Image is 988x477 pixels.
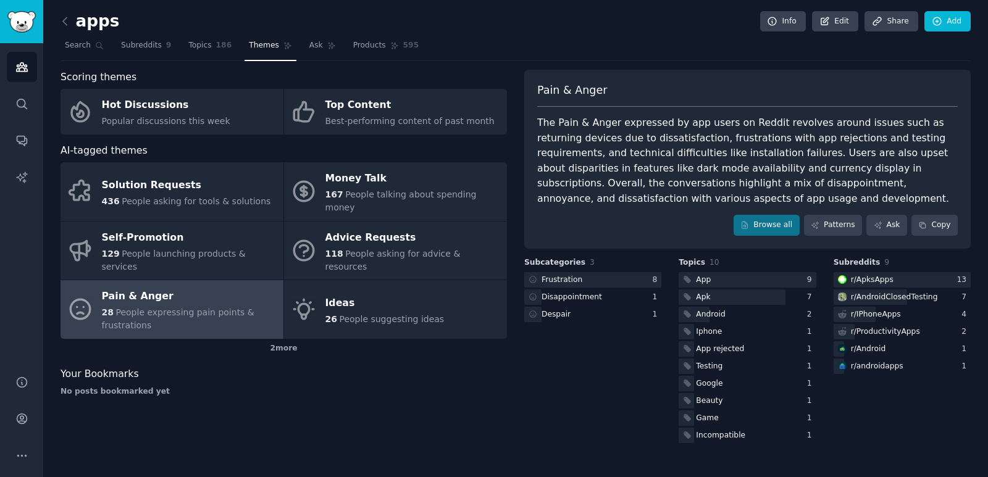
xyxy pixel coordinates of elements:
[325,314,337,324] span: 26
[653,275,662,286] div: 8
[679,324,816,339] a: Iphone1
[696,413,718,424] div: Game
[696,396,722,407] div: Beauty
[325,189,477,212] span: People talking about spending money
[61,12,119,31] h2: apps
[102,196,120,206] span: 436
[679,289,816,305] a: Apk7
[865,11,918,32] a: Share
[834,341,971,357] a: Androidr/Android1
[866,215,907,236] a: Ask
[812,11,858,32] a: Edit
[353,40,386,51] span: Products
[838,292,847,301] img: AndroidClosedTesting
[61,36,108,61] a: Search
[325,249,461,272] span: People asking for advice & resources
[216,40,232,51] span: 186
[851,326,920,338] div: r/ ProductivityApps
[102,249,246,272] span: People launching products & services
[325,169,501,189] div: Money Talk
[696,326,722,338] div: Iphone
[961,326,971,338] div: 2
[807,413,816,424] div: 1
[65,40,91,51] span: Search
[804,215,862,236] a: Patterns
[284,222,507,280] a: Advice Requests118People asking for advice & resources
[325,189,343,199] span: 167
[61,89,283,135] a: Hot DiscussionsPopular discussions this week
[102,96,230,115] div: Hot Discussions
[807,275,816,286] div: 9
[653,309,662,320] div: 1
[834,307,971,322] a: r/IPhoneApps4
[524,307,661,322] a: Despair1
[524,257,585,268] span: Subcategories
[61,222,283,280] a: Self-Promotion129People launching products & services
[710,258,719,267] span: 10
[838,275,847,284] img: ApksApps
[924,11,971,32] a: Add
[249,40,279,51] span: Themes
[696,361,722,372] div: Testing
[851,344,886,355] div: r/ Android
[121,40,162,51] span: Subreddits
[102,228,277,247] div: Self-Promotion
[188,40,211,51] span: Topics
[696,378,722,389] div: Google
[834,257,881,268] span: Subreddits
[284,162,507,221] a: Money Talk167People talking about spending money
[807,344,816,355] div: 1
[102,175,271,195] div: Solution Requests
[834,324,971,339] a: r/ProductivityApps2
[61,70,136,85] span: Scoring themes
[838,362,847,370] img: androidapps
[807,361,816,372] div: 1
[166,40,172,51] span: 9
[679,257,705,268] span: Topics
[184,36,236,61] a: Topics186
[807,430,816,441] div: 1
[851,292,938,303] div: r/ AndroidClosedTesting
[325,228,501,247] div: Advice Requests
[679,428,816,443] a: Incompatible1
[957,275,971,286] div: 13
[102,116,230,126] span: Popular discussions this week
[679,307,816,322] a: Android2
[61,143,148,159] span: AI-tagged themes
[851,361,903,372] div: r/ androidapps
[834,359,971,374] a: androidappsr/androidapps1
[653,292,662,303] div: 1
[284,280,507,339] a: Ideas26People suggesting ideas
[61,386,507,397] div: No posts bookmarked yet
[884,258,889,267] span: 9
[760,11,806,32] a: Info
[325,96,495,115] div: Top Content
[61,367,139,382] span: Your Bookmarks
[102,287,277,307] div: Pain & Anger
[542,275,582,286] div: Frustration
[696,275,711,286] div: App
[524,289,661,305] a: Disappointment1
[61,162,283,221] a: Solution Requests436People asking for tools & solutions
[961,344,971,355] div: 1
[679,341,816,357] a: App rejected1
[679,393,816,409] a: Beauty1
[339,314,444,324] span: People suggesting ideas
[284,89,507,135] a: Top ContentBest-performing content of past month
[679,410,816,426] a: Game1
[245,36,296,61] a: Themes
[122,196,270,206] span: People asking for tools & solutions
[838,344,847,353] img: Android
[834,272,971,288] a: ApksAppsr/ApksApps13
[807,396,816,407] div: 1
[851,275,894,286] div: r/ ApksApps
[325,116,495,126] span: Best-performing content of past month
[524,272,661,288] a: Frustration8
[679,272,816,288] a: App9
[834,289,971,305] a: AndroidClosedTestingr/AndroidClosedTesting7
[537,83,607,98] span: Pain & Anger
[309,40,323,51] span: Ask
[102,307,254,330] span: People expressing pain points & frustrations
[807,378,816,389] div: 1
[807,292,816,303] div: 7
